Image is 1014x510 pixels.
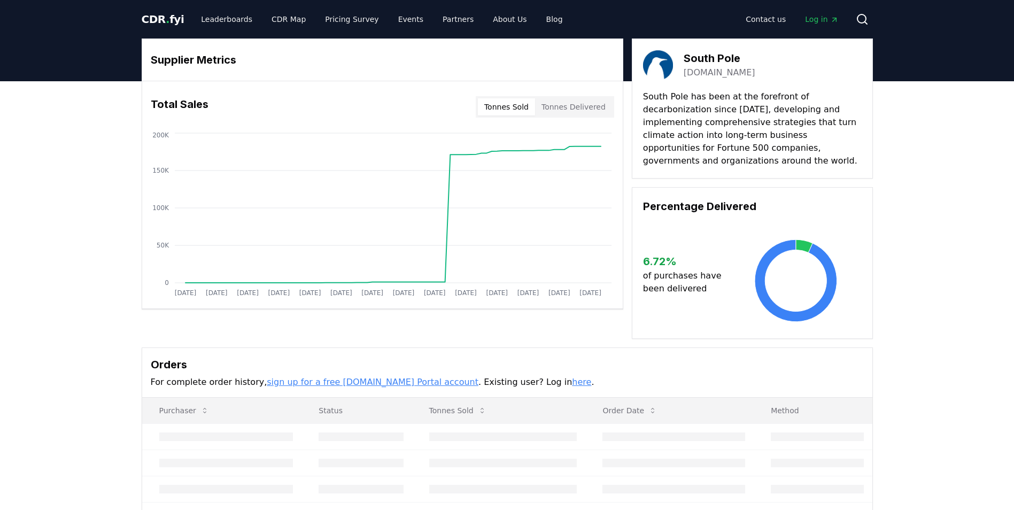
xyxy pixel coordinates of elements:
[737,10,794,29] a: Contact us
[538,10,571,29] a: Blog
[152,204,169,212] tspan: 100K
[268,289,290,297] tspan: [DATE]
[423,289,445,297] tspan: [DATE]
[192,10,261,29] a: Leaderboards
[152,132,169,139] tspan: 200K
[166,13,169,26] span: .
[796,10,847,29] a: Log in
[684,66,755,79] a: [DOMAIN_NAME]
[151,52,614,68] h3: Supplier Metrics
[486,289,508,297] tspan: [DATE]
[579,289,601,297] tspan: [DATE]
[316,10,387,29] a: Pricing Survey
[330,289,352,297] tspan: [DATE]
[643,50,673,80] img: South Pole-logo
[737,10,847,29] nav: Main
[237,289,259,297] tspan: [DATE]
[142,12,184,27] a: CDR.fyi
[805,14,838,25] span: Log in
[299,289,321,297] tspan: [DATE]
[572,377,591,387] a: here
[174,289,196,297] tspan: [DATE]
[643,198,862,214] h3: Percentage Delivered
[434,10,482,29] a: Partners
[151,376,864,389] p: For complete order history, . Existing user? Log in .
[263,10,314,29] a: CDR Map
[156,242,169,249] tspan: 50K
[548,289,570,297] tspan: [DATE]
[392,289,414,297] tspan: [DATE]
[643,90,862,167] p: South Pole has been at the forefront of decarbonization since [DATE], developing and implementing...
[151,96,208,118] h3: Total Sales
[478,98,535,115] button: Tonnes Sold
[361,289,383,297] tspan: [DATE]
[151,400,218,421] button: Purchaser
[484,10,535,29] a: About Us
[594,400,665,421] button: Order Date
[142,13,184,26] span: CDR fyi
[535,98,612,115] button: Tonnes Delivered
[684,50,755,66] h3: South Pole
[455,289,477,297] tspan: [DATE]
[267,377,478,387] a: sign up for a free [DOMAIN_NAME] Portal account
[192,10,571,29] nav: Main
[151,357,864,373] h3: Orders
[762,405,863,416] p: Method
[421,400,495,421] button: Tonnes Sold
[643,269,730,295] p: of purchases have been delivered
[165,279,169,287] tspan: 0
[643,253,730,269] h3: 6.72 %
[205,289,227,297] tspan: [DATE]
[310,405,403,416] p: Status
[390,10,432,29] a: Events
[152,167,169,174] tspan: 150K
[517,289,539,297] tspan: [DATE]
